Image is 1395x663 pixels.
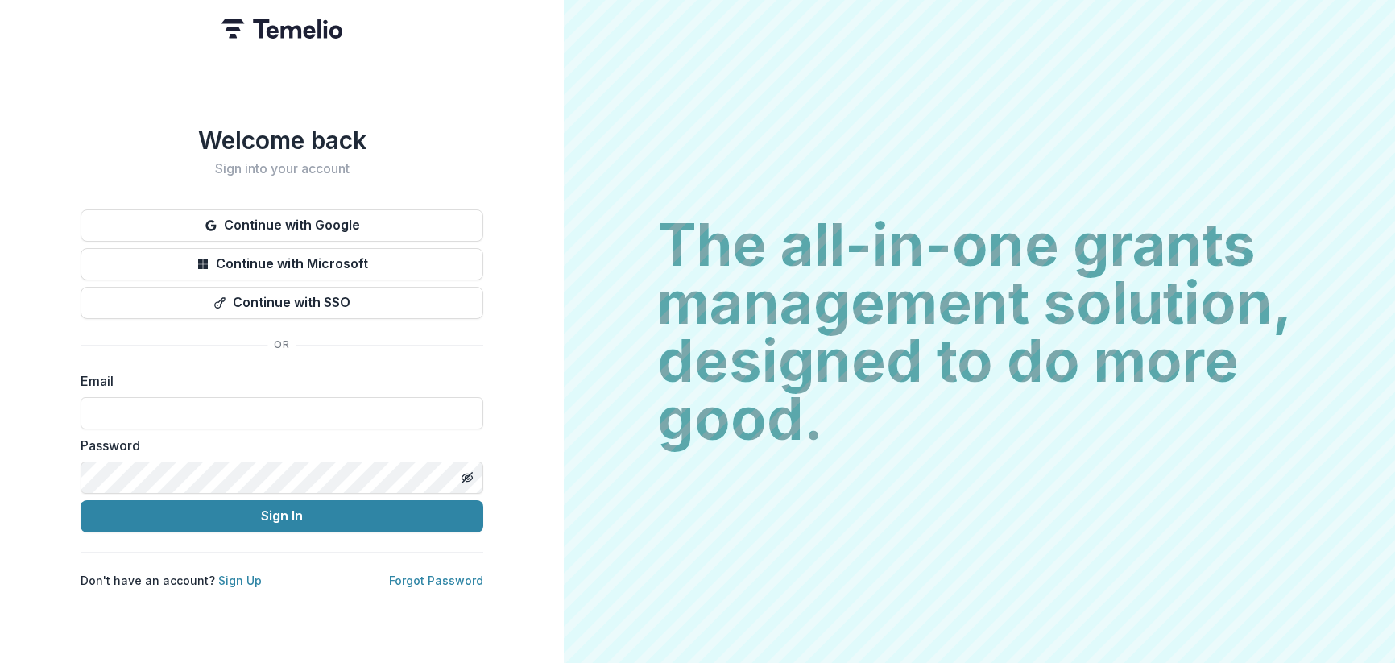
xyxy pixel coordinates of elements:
[389,574,483,587] a: Forgot Password
[81,371,474,391] label: Email
[81,572,262,589] p: Don't have an account?
[454,465,480,491] button: Toggle password visibility
[81,436,474,455] label: Password
[81,248,483,280] button: Continue with Microsoft
[81,161,483,176] h2: Sign into your account
[221,19,342,39] img: Temelio
[81,209,483,242] button: Continue with Google
[81,126,483,155] h1: Welcome back
[81,500,483,532] button: Sign In
[81,287,483,319] button: Continue with SSO
[218,574,262,587] a: Sign Up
